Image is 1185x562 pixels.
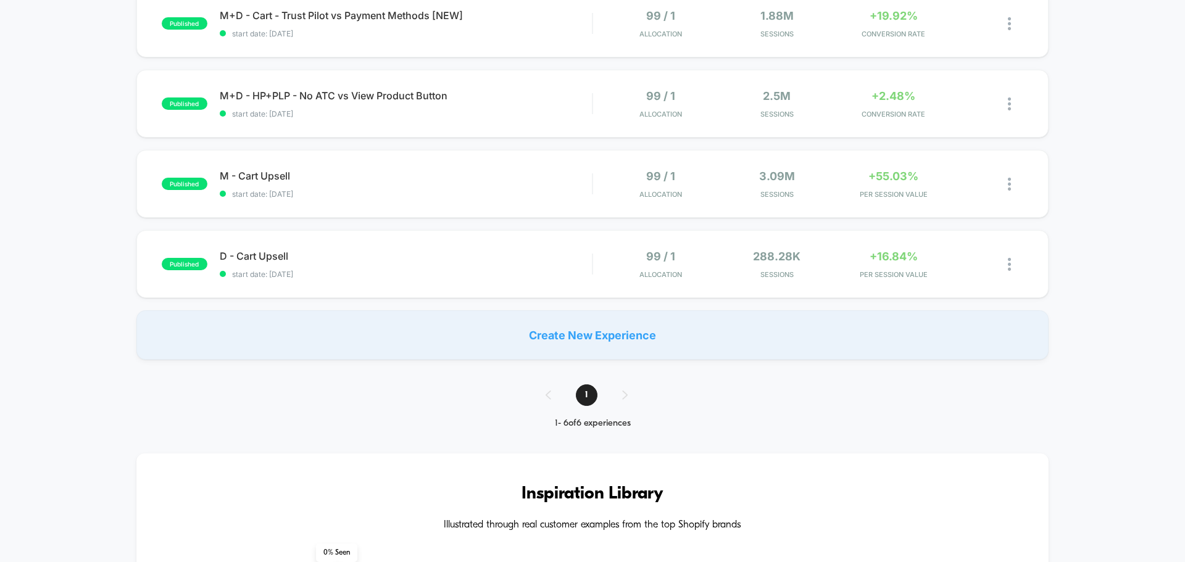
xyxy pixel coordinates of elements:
span: 2.5M [763,89,791,102]
span: D - Cart Upsell [220,250,592,262]
span: published [162,97,207,110]
span: 1 [576,384,597,406]
span: Allocation [639,270,682,279]
span: 0 % Seen [316,543,357,562]
span: 99 / 1 [646,250,675,263]
span: +19.92% [870,9,918,22]
h3: Inspiration Library [173,484,1012,504]
span: Allocation [639,190,682,199]
img: close [1008,178,1011,191]
span: Sessions [722,190,833,199]
span: PER SESSION VALUE [838,270,949,279]
span: Allocation [639,110,682,118]
img: close [1008,17,1011,30]
div: Create New Experience [136,310,1049,360]
span: start date: [DATE] [220,29,592,38]
span: 1.88M [760,9,794,22]
span: PER SESSION VALUE [838,190,949,199]
span: Sessions [722,30,833,38]
span: 99 / 1 [646,89,675,102]
span: CONVERSION RATE [838,30,949,38]
span: CONVERSION RATE [838,110,949,118]
span: +16.84% [870,250,918,263]
span: published [162,17,207,30]
span: 3.09M [759,170,795,183]
img: close [1008,258,1011,271]
span: M - Cart Upsell [220,170,592,182]
span: 99 / 1 [646,170,675,183]
span: Sessions [722,270,833,279]
span: published [162,178,207,190]
span: 99 / 1 [646,9,675,22]
h4: Illustrated through real customer examples from the top Shopify brands [173,519,1012,531]
span: start date: [DATE] [220,189,592,199]
span: Sessions [722,110,833,118]
span: start date: [DATE] [220,270,592,279]
span: M+D - Cart - Trust Pilot vs Payment Methods [NEW] [220,9,592,22]
span: +55.03% [868,170,918,183]
img: close [1008,97,1011,110]
span: start date: [DATE] [220,109,592,118]
span: published [162,258,207,270]
div: 1 - 6 of 6 experiences [533,418,652,429]
span: Allocation [639,30,682,38]
span: 288.28k [753,250,800,263]
span: M+D - HP+PLP - No ATC vs View Product Button [220,89,592,102]
span: +2.48% [871,89,915,102]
